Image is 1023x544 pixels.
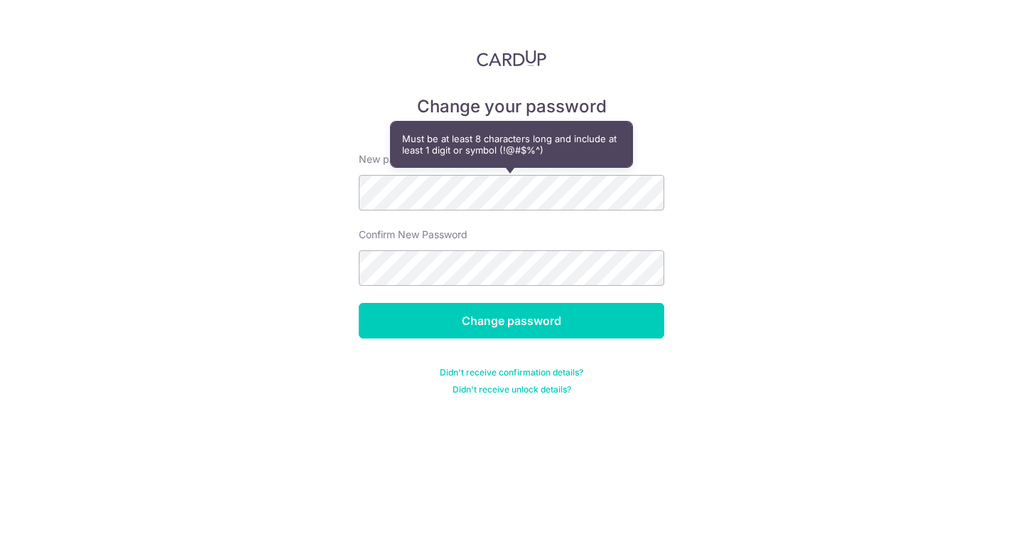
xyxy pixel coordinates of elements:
input: Change password [359,303,664,338]
label: Confirm New Password [359,228,467,242]
div: Must be at least 8 characters long and include at least 1 digit or symbol (!@#$%^) [391,122,632,167]
img: CardUp Logo [477,50,546,67]
a: Didn't receive unlock details? [453,384,571,395]
label: New password [359,152,428,166]
a: Didn't receive confirmation details? [440,367,583,378]
h5: Change your password [359,95,664,118]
